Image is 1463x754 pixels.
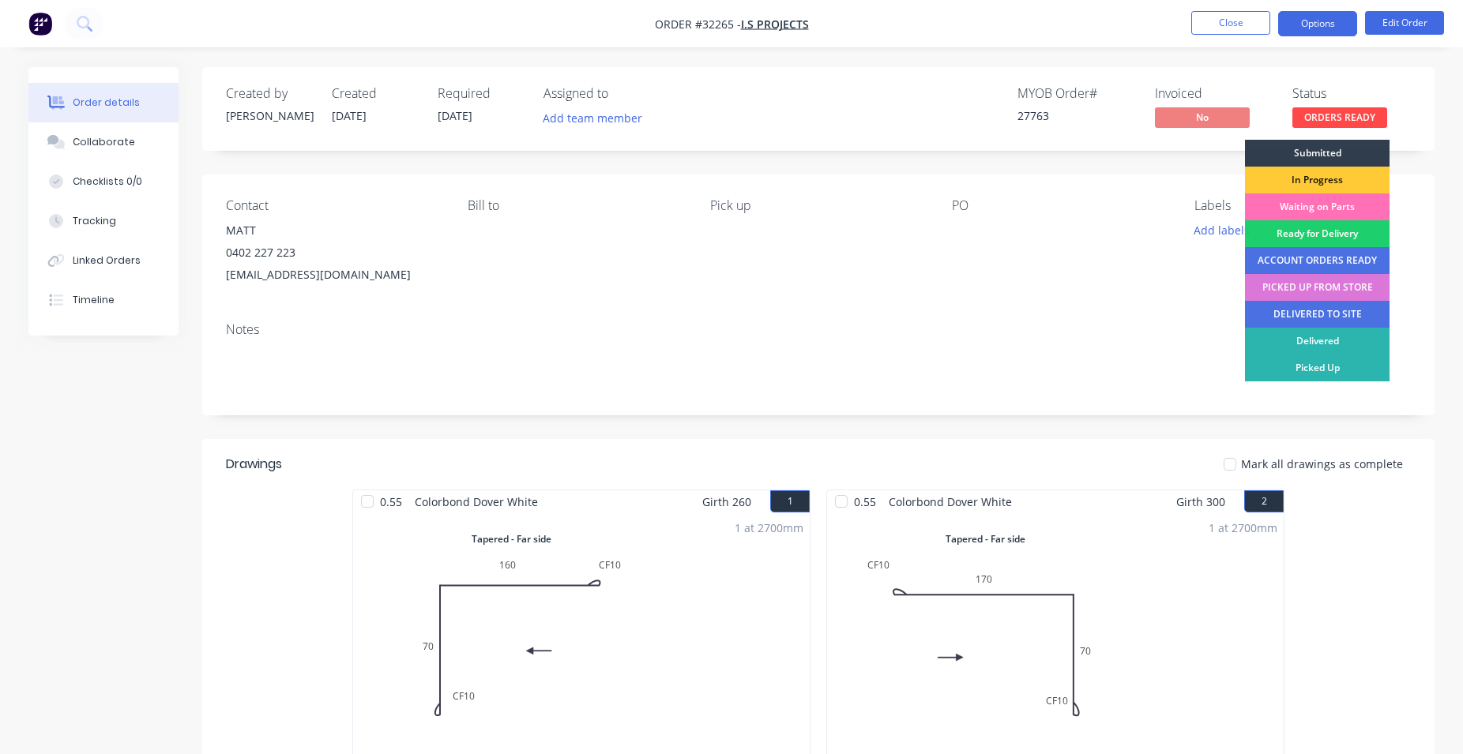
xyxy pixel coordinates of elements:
span: Colorbond Dover White [408,490,544,513]
div: Delivered [1245,328,1390,354]
div: MATT [226,219,442,242]
div: Timeline [73,293,115,307]
div: Submitted [1245,140,1390,167]
div: Created by [226,86,313,101]
button: Options [1278,11,1357,36]
div: [PERSON_NAME] [226,107,313,124]
img: Factory [28,12,52,36]
div: Pick up [710,198,927,213]
button: Order details [28,83,179,122]
button: ORDERS READY [1292,107,1387,131]
div: Invoiced [1155,86,1273,101]
span: Girth 300 [1176,490,1225,513]
div: Checklists 0/0 [73,174,142,189]
div: Status [1292,86,1411,101]
div: ACCOUNT ORDERS READY [1245,247,1390,274]
button: Add team member [543,107,651,129]
span: 0.55 [848,490,882,513]
span: [DATE] [332,108,367,123]
div: Notes [226,322,1411,337]
div: Picked Up [1245,354,1390,381]
span: No [1155,107,1250,127]
span: Colorbond Dover White [882,490,1018,513]
div: 1 at 2700mm [735,520,803,536]
span: Order #32265 - [655,17,741,32]
div: Tracking [73,214,116,228]
div: Assigned to [543,86,701,101]
div: Drawings [226,455,282,474]
span: 0.55 [374,490,408,513]
div: Labels [1194,198,1411,213]
div: Order details [73,96,140,110]
span: [DATE] [438,108,472,123]
button: Checklists 0/0 [28,162,179,201]
a: I.S PROJECTS [741,17,809,32]
div: [EMAIL_ADDRESS][DOMAIN_NAME] [226,264,442,286]
button: Tracking [28,201,179,241]
span: ORDERS READY [1292,107,1387,127]
button: 1 [770,490,810,512]
div: Bill to [468,198,684,213]
div: MATT0402 227 223[EMAIL_ADDRESS][DOMAIN_NAME] [226,219,442,286]
div: Contact [226,198,442,213]
span: Girth 260 [702,490,751,513]
div: DELIVERED TO SITE [1245,301,1390,328]
button: 2 [1244,490,1284,512]
div: Collaborate [73,135,135,149]
button: Close [1191,11,1270,35]
div: PICKED UP FROM STORE [1245,274,1390,301]
div: 27763 [1017,107,1136,124]
div: In Progress [1245,167,1390,193]
div: MYOB Order # [1017,86,1136,101]
div: Waiting on Parts [1245,193,1390,220]
div: Required [438,86,525,101]
button: Add team member [535,107,651,129]
div: PO [952,198,1168,213]
button: Collaborate [28,122,179,162]
button: Timeline [28,280,179,320]
button: Linked Orders [28,241,179,280]
div: 1 at 2700mm [1209,520,1277,536]
button: Edit Order [1365,11,1444,35]
button: Add labels [1185,219,1258,241]
div: Linked Orders [73,253,141,268]
div: Created [332,86,419,101]
div: Ready for Delivery [1245,220,1390,247]
div: 0402 227 223 [226,242,442,264]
